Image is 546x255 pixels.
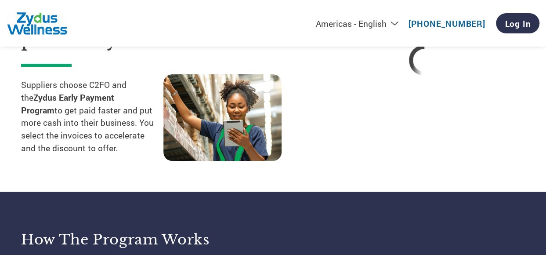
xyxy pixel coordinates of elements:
a: [PHONE_NUMBER] [409,18,485,29]
img: supply chain worker [163,74,282,161]
p: Suppliers choose C2FO and the to get paid faster and put more cash into their business. You selec... [21,79,163,155]
strong: Zydus Early Payment Program [21,92,114,116]
a: Log In [496,13,539,33]
h3: How the program works [21,231,262,248]
img: Zydus [7,11,68,36]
